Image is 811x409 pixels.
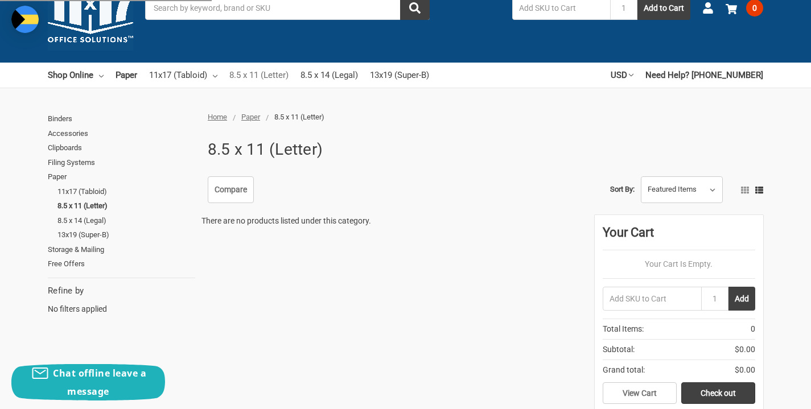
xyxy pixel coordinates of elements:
a: 8.5 x 11 (Letter) [57,199,195,213]
span: 8.5 x 11 (Letter) [274,113,324,121]
a: 13x19 (Super-B) [57,228,195,242]
h1: 8.5 x 11 (Letter) [208,135,323,164]
a: Storage & Mailing [48,242,195,257]
span: $0.00 [735,344,755,356]
span: Subtotal: [603,344,635,356]
a: 13x19 (Super-B) [370,63,429,88]
a: 11x17 (Tabloid) [149,63,217,88]
a: Binders [48,111,195,126]
h5: Refine by [48,284,195,298]
div: No filters applied [48,284,195,315]
a: Check out [681,382,755,404]
a: Accessories [48,126,195,141]
input: Add SKU to Cart [603,287,701,311]
span: Total Items: [603,323,644,335]
a: Paper [241,113,260,121]
span: 0 [751,323,755,335]
img: duty and tax information for Bahamas [11,6,39,33]
button: Add [728,287,755,311]
div: Your Cart [603,223,755,250]
a: Paper [48,170,195,184]
span: $0.00 [735,364,755,376]
a: Home [208,113,227,121]
a: 11x17 (Tabloid) [57,184,195,199]
a: Shop Online [48,63,104,88]
a: Compare [208,176,254,204]
span: Chat offline leave a message [53,367,146,398]
a: Free Offers [48,257,195,271]
a: USD [611,63,633,88]
a: Filing Systems [48,155,195,170]
a: 8.5 x 11 (Letter) [229,63,289,88]
a: Need Help? [PHONE_NUMBER] [645,63,763,88]
p: Your Cart Is Empty. [603,258,755,270]
button: Chat offline leave a message [11,364,165,400]
a: Paper [116,63,137,88]
label: Sort By: [610,181,635,198]
a: Clipboards [48,141,195,155]
p: There are no products listed under this category. [201,215,371,227]
a: 8.5 x 14 (Legal) [300,63,358,88]
a: View Cart [603,382,677,404]
a: 8.5 x 14 (Legal) [57,213,195,228]
span: Grand total: [603,364,645,376]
